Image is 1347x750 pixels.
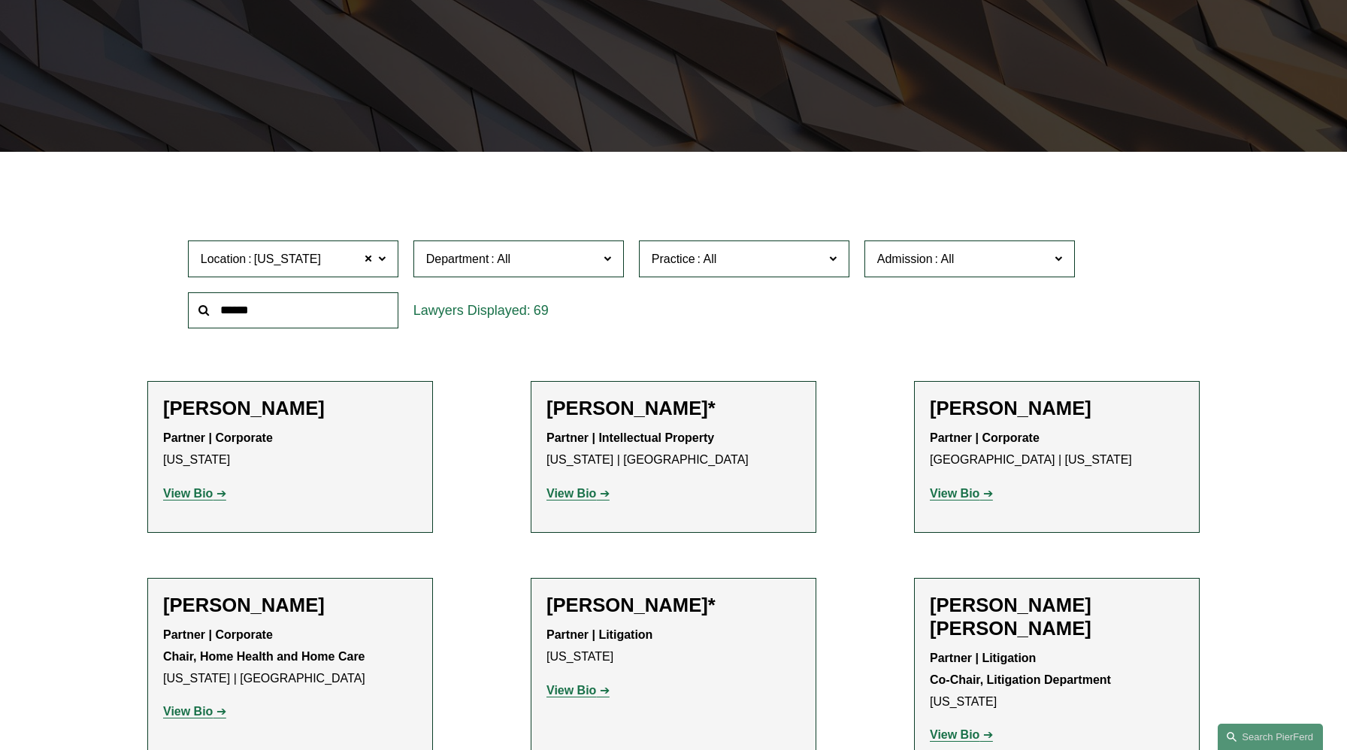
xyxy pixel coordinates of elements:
[652,253,695,265] span: Practice
[930,728,979,741] strong: View Bio
[546,628,652,641] strong: Partner | Litigation
[546,397,801,420] h2: [PERSON_NAME]*
[930,397,1184,420] h2: [PERSON_NAME]
[546,431,714,444] strong: Partner | Intellectual Property
[546,428,801,471] p: [US_STATE] | [GEOGRAPHIC_DATA]
[546,487,610,500] a: View Bio
[930,431,1040,444] strong: Partner | Corporate
[930,428,1184,471] p: [GEOGRAPHIC_DATA] | [US_STATE]
[1218,724,1323,750] a: Search this site
[546,684,610,697] a: View Bio
[163,431,273,444] strong: Partner | Corporate
[546,487,596,500] strong: View Bio
[163,428,417,471] p: [US_STATE]
[163,397,417,420] h2: [PERSON_NAME]
[546,594,801,617] h2: [PERSON_NAME]*
[930,594,1184,640] h2: [PERSON_NAME] [PERSON_NAME]
[546,624,801,668] p: [US_STATE]
[163,487,213,500] strong: View Bio
[163,628,273,641] strong: Partner | Corporate
[930,487,993,500] a: View Bio
[877,253,933,265] span: Admission
[534,303,549,318] span: 69
[163,705,226,718] a: View Bio
[930,648,1184,712] p: [US_STATE]
[930,487,979,500] strong: View Bio
[163,650,365,663] strong: Chair, Home Health and Home Care
[930,728,993,741] a: View Bio
[163,594,417,617] h2: [PERSON_NAME]
[254,249,321,269] span: [US_STATE]
[426,253,489,265] span: Department
[201,253,247,265] span: Location
[930,652,1111,686] strong: Partner | Litigation Co-Chair, Litigation Department
[163,705,213,718] strong: View Bio
[546,684,596,697] strong: View Bio
[163,487,226,500] a: View Bio
[163,624,417,689] p: [US_STATE] | [GEOGRAPHIC_DATA]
